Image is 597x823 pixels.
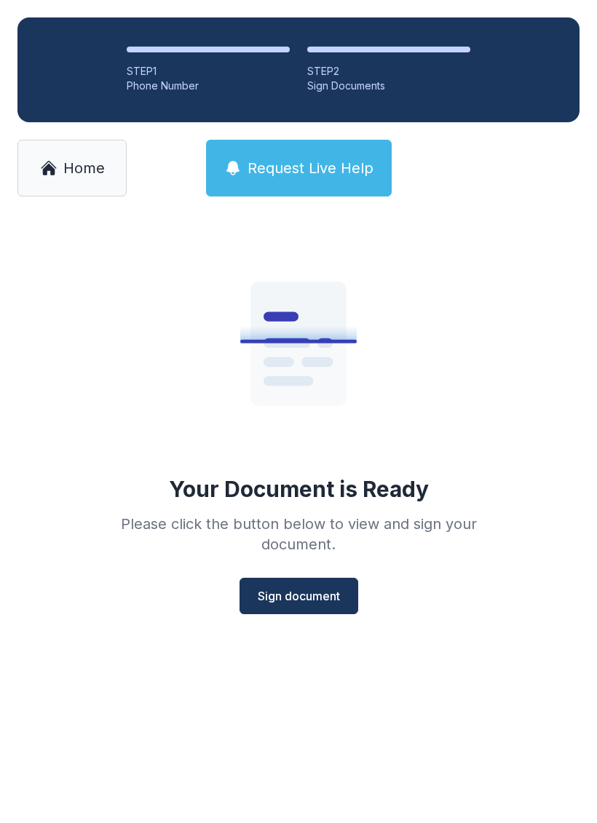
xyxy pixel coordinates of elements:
div: Please click the button below to view and sign your document. [89,514,508,554]
div: STEP 2 [307,64,470,79]
div: Sign Documents [307,79,470,93]
div: Phone Number [127,79,290,93]
div: STEP 1 [127,64,290,79]
span: Request Live Help [248,158,373,178]
span: Sign document [258,587,340,605]
div: Your Document is Ready [169,476,429,502]
span: Home [63,158,105,178]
